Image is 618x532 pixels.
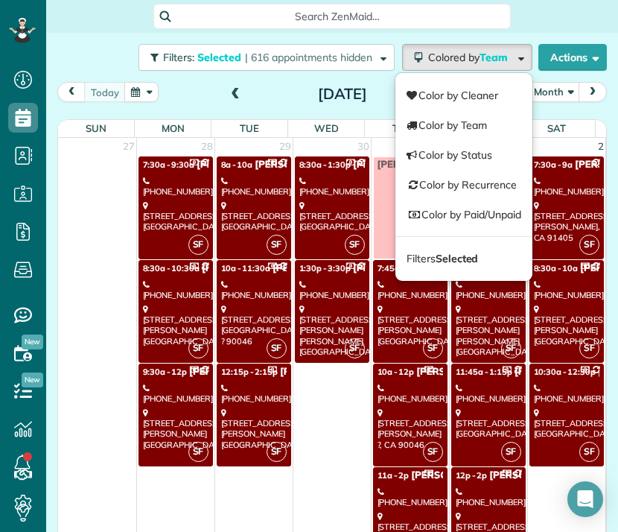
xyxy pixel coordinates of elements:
[143,159,195,170] span: 7:30a - 9:30a
[353,159,434,171] span: [PERSON_NAME]
[162,122,185,134] span: Mon
[143,367,188,377] span: 9:30a - 12p
[534,263,579,273] span: 8:30a - 10a
[411,469,492,481] span: [PERSON_NAME]
[345,338,365,358] span: SF
[221,200,287,232] div: [STREET_ADDRESS] [GEOGRAPHIC_DATA]
[378,383,443,405] div: [PHONE_NUMBER]
[456,304,521,357] div: [STREET_ADDRESS][PERSON_NAME] [PERSON_NAME][GEOGRAPHIC_DATA]
[197,51,242,64] span: Selected
[299,200,365,232] div: [STREET_ADDRESS] [GEOGRAPHIC_DATA]
[395,170,532,200] a: Color by Recurrence
[378,470,410,481] span: 11a - 2p
[121,138,136,155] a: 27
[188,338,208,358] span: SF
[299,304,365,357] div: [STREET_ADDRESS][PERSON_NAME] [PERSON_NAME][GEOGRAPHIC_DATA]
[255,159,336,171] span: [PERSON_NAME]
[489,469,570,481] span: [PERSON_NAME]
[378,159,566,171] span: [PERSON_NAME] off every other [DATE]
[188,235,208,255] span: SF
[436,252,479,265] strong: Selected
[567,481,603,517] div: Open Intercom Messenger
[501,442,521,462] span: SF
[407,252,478,265] span: Filters
[131,44,395,71] a: Filters: Selected | 616 appointments hidden
[538,44,607,71] button: Actions
[423,442,443,462] span: SF
[143,279,208,301] div: [PHONE_NUMBER]
[138,44,395,71] button: Filters: Selected | 616 appointments hidden
[547,122,566,134] span: Sat
[534,367,596,377] span: 10:30a - 12:30p
[534,159,573,170] span: 7:30a - 9a
[221,263,271,273] span: 10a - 11:30a
[299,176,365,197] div: [PHONE_NUMBER]
[249,86,436,102] h2: [DATE]
[579,82,607,102] button: next
[515,366,596,378] span: [PERSON_NAME]
[200,138,214,155] a: 28
[221,159,253,170] span: 8a - 10a
[527,82,580,102] button: Month
[143,408,208,450] div: [STREET_ADDRESS][PERSON_NAME] [GEOGRAPHIC_DATA]
[456,279,521,301] div: [PHONE_NUMBER]
[163,51,194,64] span: Filters:
[143,383,208,405] div: [PHONE_NUMBER]
[378,304,443,346] div: [STREET_ADDRESS][PERSON_NAME] [GEOGRAPHIC_DATA]
[456,408,521,440] div: [STREET_ADDRESS] [GEOGRAPHIC_DATA]
[402,44,532,71] button: Colored byTeam
[378,408,443,450] div: [STREET_ADDRESS][PERSON_NAME] ?, CA 90046
[353,262,434,274] span: [PERSON_NAME]
[395,80,532,110] a: Color by Cleaner
[378,279,443,301] div: [PHONE_NUMBER]
[299,279,365,301] div: [PHONE_NUMBER]
[395,110,532,140] a: Color by Team
[240,122,259,134] span: Tue
[221,279,287,301] div: [PHONE_NUMBER]
[197,159,421,171] span: [PERSON_NAME] - Southwest Industrial Electric
[579,442,599,462] span: SF
[221,304,287,346] div: [STREET_ADDRESS] [GEOGRAPHIC_DATA], ? 90046
[143,263,200,273] span: 8:30a - 10:30a
[22,373,43,387] span: New
[345,235,365,255] span: SF
[299,263,351,273] span: 1:30p - 3:30p
[188,442,208,462] span: SF
[356,138,371,155] a: 30
[416,366,497,378] span: [PERSON_NAME]
[57,82,86,102] button: prev
[456,487,521,508] div: [PHONE_NUMBER]
[143,304,208,346] div: [STREET_ADDRESS][PERSON_NAME] [GEOGRAPHIC_DATA]
[395,244,532,273] a: FiltersSelected
[480,51,510,64] span: Team
[423,338,443,358] span: SF
[428,51,513,64] span: Colored by
[221,367,278,377] span: 12:15p - 2:15p
[579,235,599,255] span: SF
[221,408,287,450] div: [STREET_ADDRESS] [PERSON_NAME][GEOGRAPHIC_DATA]
[267,442,287,462] span: SF
[579,338,599,358] span: SF
[267,235,287,255] span: SF
[456,470,488,481] span: 12p - 2p
[22,335,43,349] span: New
[378,263,430,273] span: 7:45a - 9:45a
[314,122,339,134] span: Wed
[534,176,600,197] div: [PHONE_NUMBER]
[392,122,413,134] span: Thu
[273,262,354,274] span: [PERSON_NAME]
[534,200,600,243] div: [STREET_ADDRESS] [PERSON_NAME], CA 91405
[378,487,443,508] div: [PHONE_NUMBER]
[534,304,600,346] div: [STREET_ADDRESS][PERSON_NAME] [GEOGRAPHIC_DATA]
[456,383,521,405] div: [PHONE_NUMBER]
[189,366,364,378] span: [PERSON_NAME] & [PERSON_NAME]
[245,51,372,64] span: | 616 appointments hidden
[534,408,600,440] div: [STREET_ADDRESS] [GEOGRAPHIC_DATA]
[534,383,600,405] div: [PHONE_NUMBER]
[143,176,208,197] div: [PHONE_NUMBER]
[143,200,208,232] div: [STREET_ADDRESS] [GEOGRAPHIC_DATA]
[267,338,287,358] span: SF
[596,138,605,155] a: 2
[278,138,293,155] a: 29
[456,367,512,377] span: 11:45a - 1:15p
